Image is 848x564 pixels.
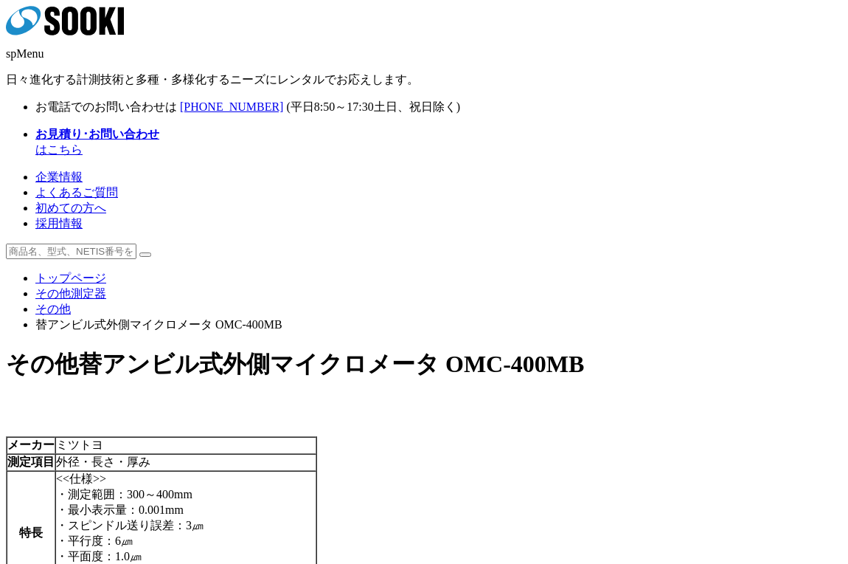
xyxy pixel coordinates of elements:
[35,128,159,156] span: はこちら
[7,454,55,471] th: 測定項目
[35,128,159,140] strong: お見積り･お問い合わせ
[6,244,136,259] input: 商品名、型式、NETIS番号を入力してください
[55,454,316,471] td: 外径・長さ・厚み
[55,437,316,454] td: ミツトヨ
[314,100,335,113] span: 8:50
[35,100,177,113] span: お電話でのお問い合わせは
[35,317,842,333] li: 替アンビル式外側マイクロメータ OMC-400MB
[6,47,44,60] span: spMenu
[35,217,83,230] a: 採用情報
[35,202,106,214] a: 初めての方へ
[6,72,842,88] p: 日々進化する計測技術と多種・多様化するニーズにレンタルでお応えします。
[78,351,584,377] span: 替アンビル式外側マイクロメータ OMC-400MB
[35,287,106,300] a: その他測定器
[6,351,78,377] span: その他
[35,303,71,315] a: その他
[286,100,460,113] span: (平日 ～ 土日、祝日除く)
[35,171,83,183] a: 企業情報
[35,128,159,156] a: お見積り･お問い合わせはこちら
[347,100,373,113] span: 17:30
[7,437,55,454] th: メーカー
[35,272,106,284] a: トップページ
[180,100,283,113] a: [PHONE_NUMBER]
[35,186,118,199] a: よくあるご質問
